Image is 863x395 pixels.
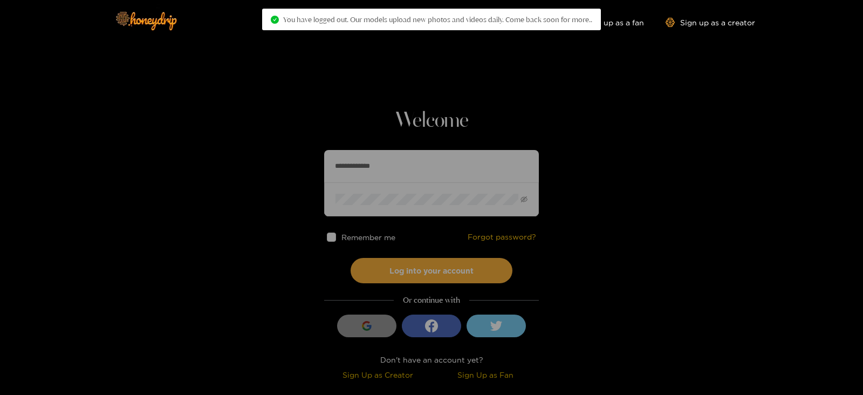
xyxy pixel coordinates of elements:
[327,369,429,381] div: Sign Up as Creator
[283,15,592,24] span: You have logged out. Our models upload new photos and videos daily. Come back soon for more..
[324,108,539,134] h1: Welcome
[570,18,644,27] a: Sign up as a fan
[324,294,539,307] div: Or continue with
[324,353,539,366] div: Don't have an account yet?
[520,196,528,203] span: eye-invisible
[271,16,279,24] span: check-circle
[666,18,755,27] a: Sign up as a creator
[341,233,395,241] span: Remember me
[351,258,512,283] button: Log into your account
[434,369,536,381] div: Sign Up as Fan
[468,233,536,242] a: Forgot password?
